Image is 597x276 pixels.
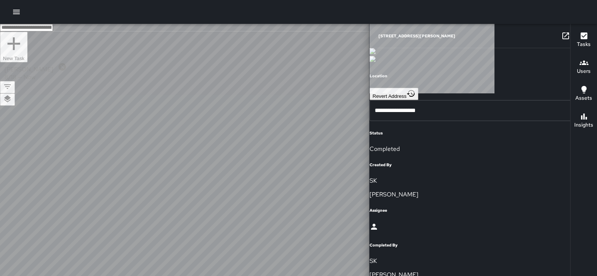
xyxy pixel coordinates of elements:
[571,27,597,54] button: Tasks
[571,54,597,81] button: Users
[571,81,597,108] button: Assets
[571,108,597,134] button: Insights
[577,40,591,49] h6: Tasks
[574,121,593,129] h6: Insights
[575,94,592,102] h6: Assets
[577,67,591,75] h6: Users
